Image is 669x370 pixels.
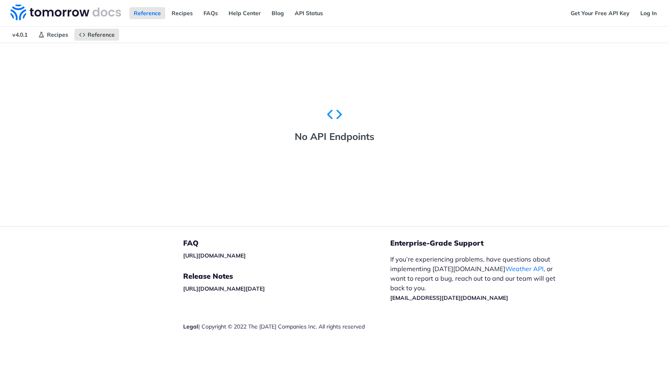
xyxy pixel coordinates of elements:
a: Recipes [34,29,72,41]
a: FAQs [199,7,222,19]
span: Recipes [47,31,68,38]
a: Reference [74,29,119,41]
a: Recipes [167,7,197,19]
a: Help Center [224,7,265,19]
h2: No API Endpoints [295,130,374,143]
div: | Copyright © 2022 The [DATE] Companies Inc. All rights reserved [183,323,390,331]
a: Blog [267,7,288,19]
h5: Release Notes [183,272,390,281]
a: Get Your Free API Key [566,7,634,19]
p: If you’re experiencing problems, have questions about implementing [DATE][DOMAIN_NAME] , or want ... [390,254,564,302]
img: Tomorrow.io Weather API Docs [10,4,121,20]
a: Legal [183,323,198,330]
span: v4.0.1 [8,29,32,41]
a: [URL][DOMAIN_NAME] [183,252,246,259]
h5: FAQ [183,238,390,248]
a: [EMAIL_ADDRESS][DATE][DOMAIN_NAME] [390,294,508,301]
a: Weather API [505,265,544,273]
a: Log In [636,7,661,19]
a: Reference [129,7,165,19]
a: API Status [290,7,327,19]
span: Reference [88,31,115,38]
h5: Enterprise-Grade Support [390,238,577,248]
a: [URL][DOMAIN_NAME][DATE] [183,285,265,292]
